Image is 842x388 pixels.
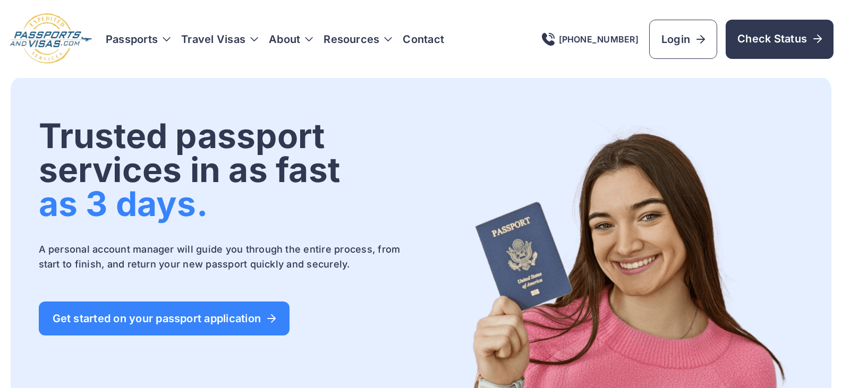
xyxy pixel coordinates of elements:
[649,20,717,59] a: Login
[324,32,392,47] h3: Resources
[403,32,444,47] a: Contact
[726,20,834,59] a: Check Status
[8,13,93,65] img: Logo
[106,32,171,47] h3: Passports
[661,32,705,47] span: Login
[53,313,276,324] span: Get started on your passport application
[269,32,300,47] a: About
[542,33,639,46] a: [PHONE_NUMBER]
[39,242,419,272] p: A personal account manager will guide you through the entire process, from start to finish, and r...
[39,301,290,335] a: Get started on your passport application
[737,31,822,46] span: Check Status
[39,183,208,224] span: as 3 days.
[181,32,258,47] h3: Travel Visas
[39,119,419,221] h1: Trusted passport services in as fast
